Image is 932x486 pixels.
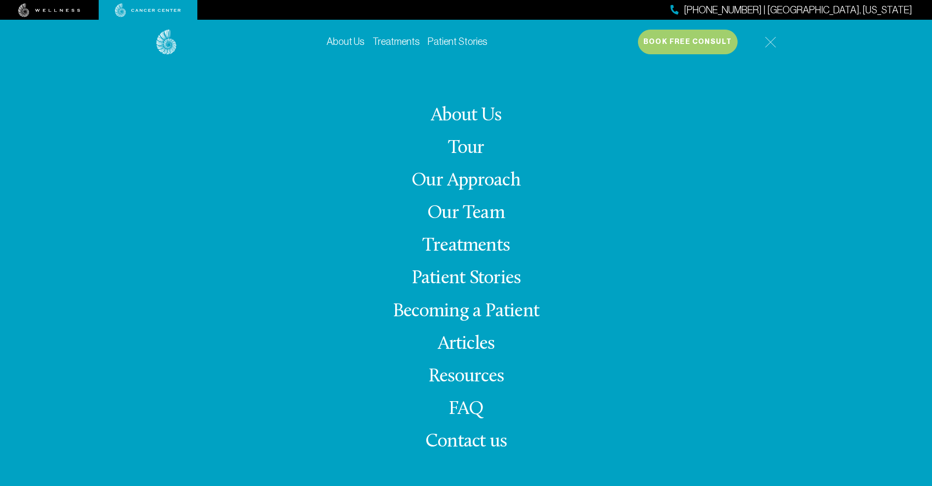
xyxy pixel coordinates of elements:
a: Treatments [422,236,510,256]
a: Tour [448,139,485,158]
span: [PHONE_NUMBER] | [GEOGRAPHIC_DATA], [US_STATE] [684,3,912,17]
a: About Us [431,106,501,125]
img: cancer center [115,3,181,17]
a: Treatments [373,36,420,47]
img: wellness [18,3,80,17]
a: [PHONE_NUMBER] | [GEOGRAPHIC_DATA], [US_STATE] [671,3,912,17]
a: FAQ [448,400,484,419]
a: Becoming a Patient [393,302,539,321]
img: icon-hamburger [765,37,776,48]
a: Patient Stories [411,269,521,288]
a: Patient Stories [428,36,487,47]
span: Contact us [425,432,507,451]
a: About Us [327,36,365,47]
a: Our Approach [411,171,521,190]
a: Articles [438,335,495,354]
button: Book Free Consult [638,30,738,54]
a: Resources [428,367,504,386]
a: Our Team [427,204,505,223]
img: logo [156,30,177,55]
